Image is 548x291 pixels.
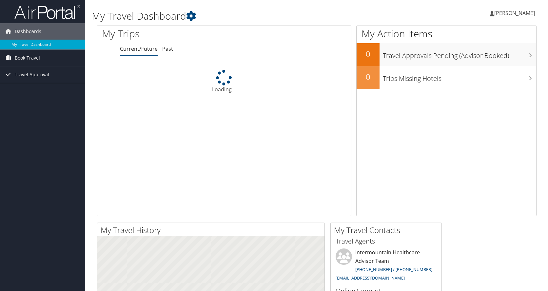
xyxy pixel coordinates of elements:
h3: Travel Approvals Pending (Advisor Booked) [383,48,536,60]
a: Past [162,45,173,52]
a: 0Travel Approvals Pending (Advisor Booked) [357,43,536,66]
h1: My Action Items [357,27,536,41]
img: airportal-logo.png [14,4,80,20]
h2: 0 [357,48,380,60]
a: 0Trips Missing Hotels [357,66,536,89]
span: Book Travel [15,50,40,66]
h1: My Trips [102,27,240,41]
a: Current/Future [120,45,158,52]
span: Dashboards [15,23,41,40]
h1: My Travel Dashboard [92,9,392,23]
li: Intermountain Healthcare Advisor Team [332,248,440,283]
h3: Travel Agents [336,237,437,246]
h2: 0 [357,71,380,82]
a: [EMAIL_ADDRESS][DOMAIN_NAME] [336,275,405,281]
span: [PERSON_NAME] [494,9,535,17]
a: [PERSON_NAME] [490,3,541,23]
h2: My Travel Contacts [334,225,441,236]
a: [PHONE_NUMBER] / [PHONE_NUMBER] [355,266,432,272]
h3: Trips Missing Hotels [383,71,536,83]
div: Loading... [97,70,351,93]
span: Travel Approval [15,66,49,83]
h2: My Travel History [101,225,324,236]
